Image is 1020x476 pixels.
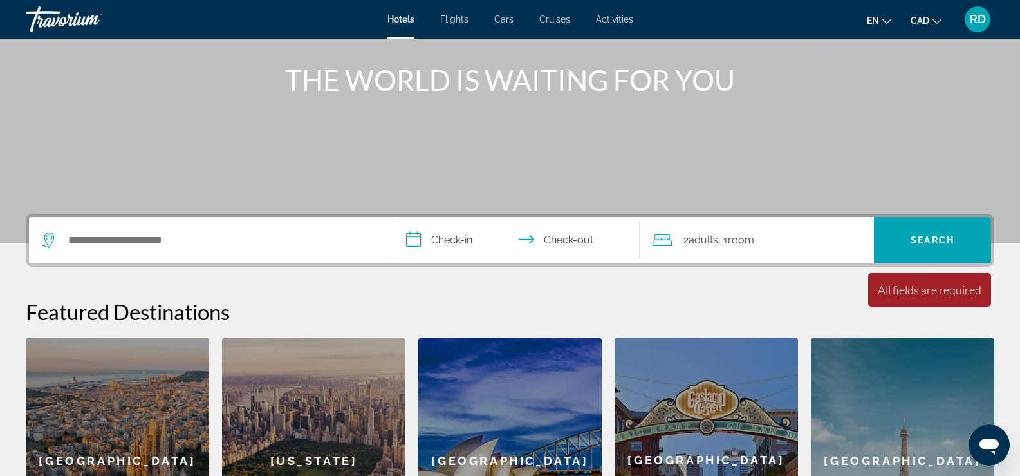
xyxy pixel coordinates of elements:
[728,234,754,246] span: Room
[26,299,994,325] h2: Featured Destinations
[911,15,929,26] span: CAD
[689,234,718,246] span: Adults
[387,14,414,24] a: Hotels
[970,13,986,26] span: RD
[683,231,718,249] span: 2
[596,14,633,24] a: Activities
[911,11,941,30] button: Change currency
[269,63,752,97] h1: THE WORLD IS WAITING FOR YOU
[911,235,954,245] span: Search
[67,231,373,250] input: Search hotel destination
[29,217,991,263] div: Search widget
[969,424,1010,466] iframe: Button to launch messaging window
[867,11,891,30] button: Change language
[539,14,570,24] a: Cruises
[878,283,981,297] div: All fields are required
[718,231,754,249] span: , 1
[874,217,991,263] button: Search
[640,217,874,263] button: Travelers: 2 adults, 0 children
[440,14,468,24] a: Flights
[26,3,154,36] a: Travorium
[867,15,879,26] span: en
[393,217,640,263] button: Select check in and out date
[961,6,994,33] button: User Menu
[494,14,514,24] a: Cars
